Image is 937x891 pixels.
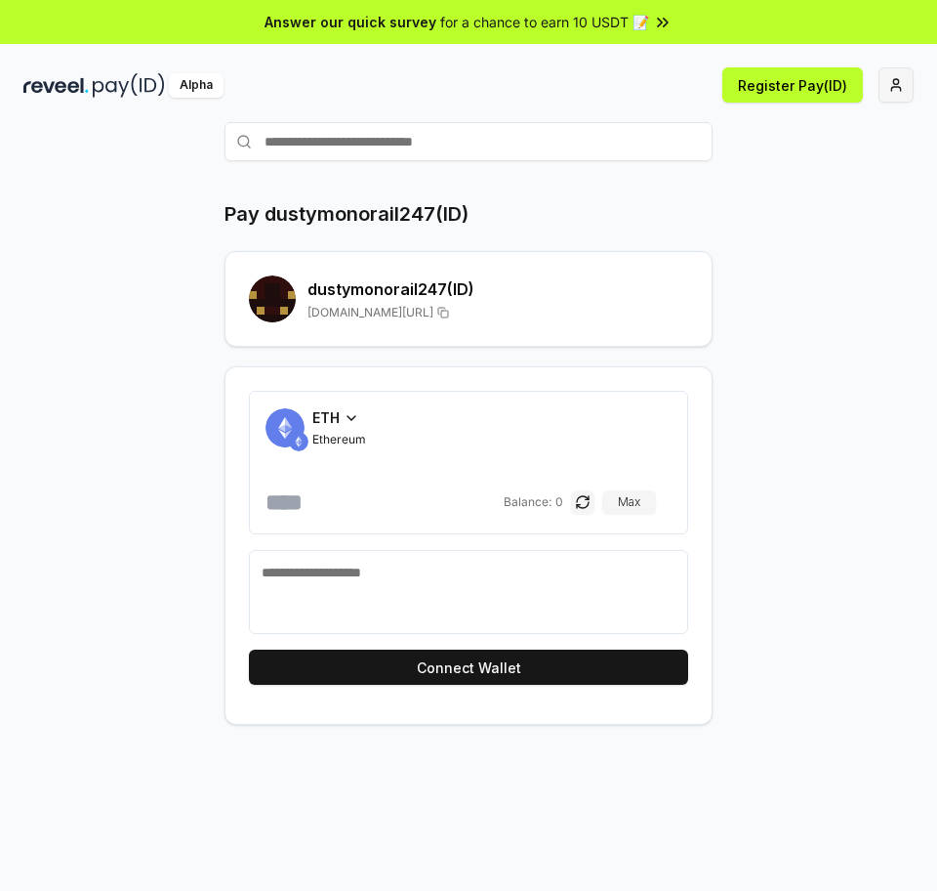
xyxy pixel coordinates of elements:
img: pay_id [93,73,165,98]
img: reveel_dark [23,73,89,98]
span: [DOMAIN_NAME][URL] [307,305,433,320]
span: Answer our quick survey [265,12,436,32]
h2: dustymonorail247 (ID) [307,277,688,301]
button: Connect Wallet [249,650,688,685]
button: Max [602,490,656,514]
button: Register Pay(ID) [722,67,863,103]
span: for a chance to earn 10 USDT 📝 [440,12,649,32]
span: Ethereum [312,432,366,447]
h1: Pay dustymonorail247(ID) [224,200,468,228]
span: Balance: [504,494,551,510]
span: ETH [312,407,340,428]
span: 0 [555,494,563,510]
img: ETH.svg [289,432,308,451]
div: Alpha [169,73,224,98]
